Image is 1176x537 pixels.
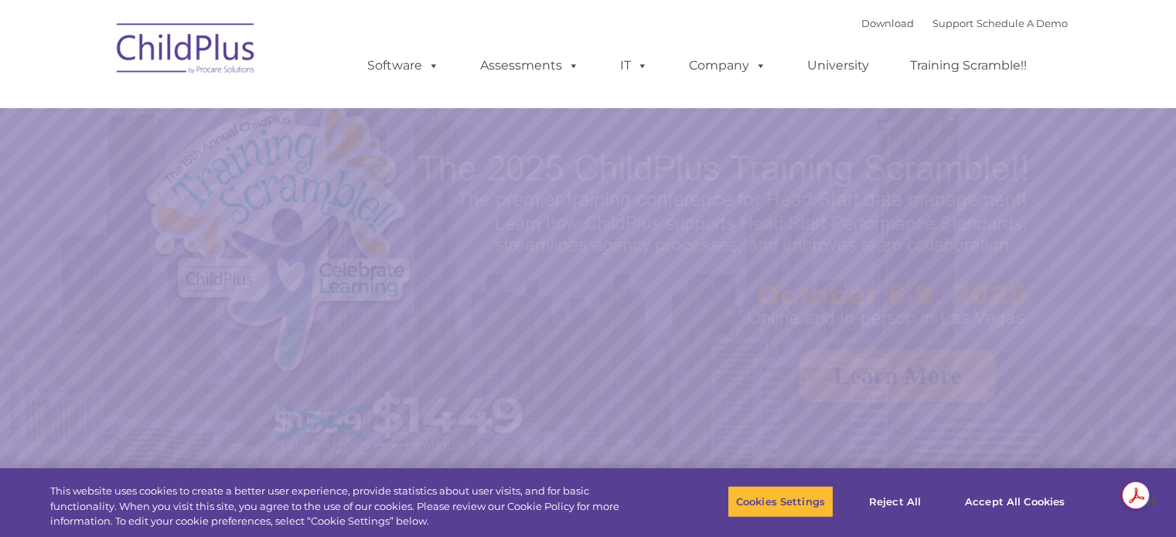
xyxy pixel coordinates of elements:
div: This website uses cookies to create a better user experience, provide statistics about user visit... [50,484,647,529]
a: Schedule A Demo [977,17,1068,29]
a: Download [861,17,914,29]
a: Company [673,50,782,81]
a: Support [932,17,973,29]
button: Cookies Settings [728,485,833,518]
a: University [792,50,885,81]
img: ChildPlus by Procare Solutions [109,12,264,90]
button: Reject All [847,485,943,518]
font: | [861,17,1068,29]
a: Assessments [465,50,595,81]
a: IT [605,50,663,81]
a: Training Scramble!! [895,50,1042,81]
button: Accept All Cookies [956,485,1073,518]
a: Software [352,50,455,81]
